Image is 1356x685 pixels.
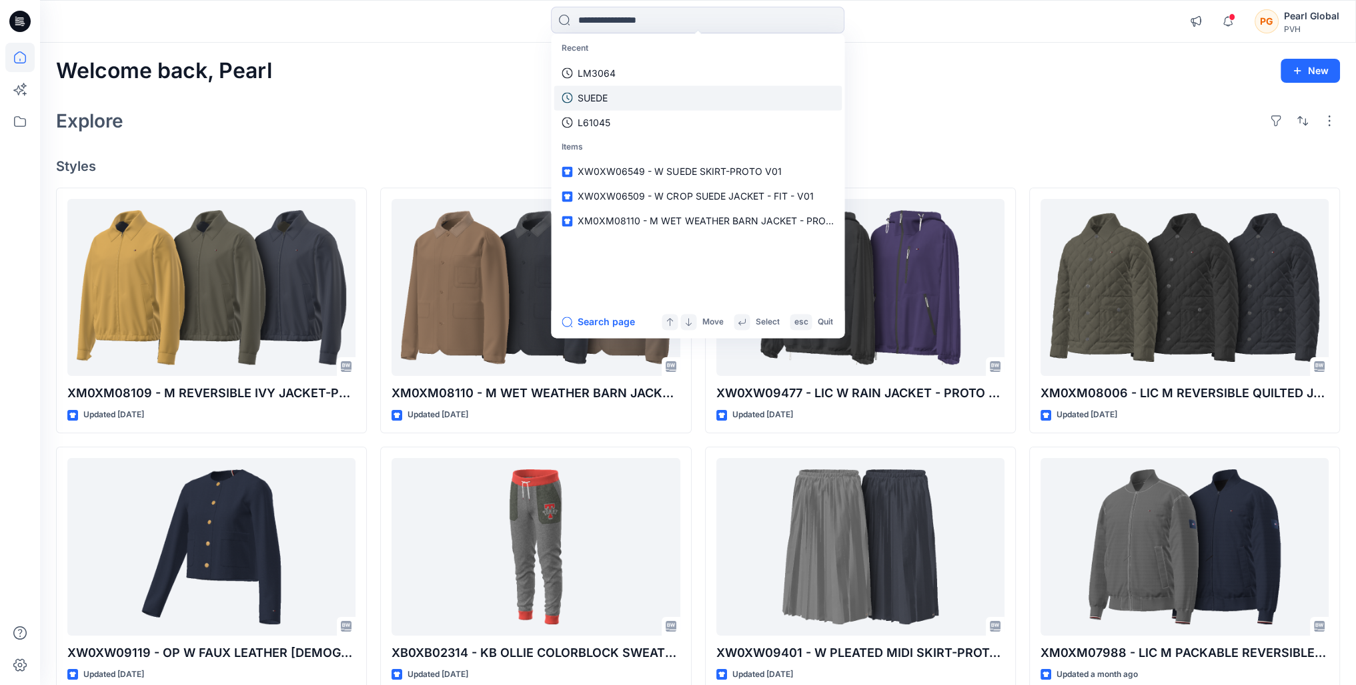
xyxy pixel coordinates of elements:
[578,66,616,80] p: LM3064
[408,408,468,422] p: Updated [DATE]
[1284,8,1339,24] div: Pearl Global
[67,199,356,377] a: XM0XM08109 - M REVERSIBLE IVY JACKET-PROTO V01
[1057,668,1138,682] p: Updated a month ago
[554,184,842,209] a: XW0XW06509 - W CROP SUEDE JACKET - FIT - V01
[1041,644,1329,662] p: XM0XM07988 - LIC M PACKABLE REVERSIBLE BOMBER-PROTO V01
[716,199,1004,377] a: XW0XW09477 - LIC W RAIN JACKET - PROTO V01
[578,116,610,130] p: L61045
[732,668,793,682] p: Updated [DATE]
[56,59,272,83] h2: Welcome back, Pearl
[83,408,144,422] p: Updated [DATE]
[554,135,842,160] p: Items
[554,36,842,61] p: Recent
[67,458,356,636] a: XW0XW09119 - OP W FAUX LEATHER LADY JACKET-PROTO V01
[408,668,468,682] p: Updated [DATE]
[554,61,842,85] a: LM3064
[578,166,781,178] span: XW0XW06549 - W SUEDE SKIRT-PROTO V01
[716,458,1004,636] a: XW0XW09401 - W PLEATED MIDI SKIRT-PROTO V01
[1041,384,1329,403] p: XM0XM08006 - LIC M REVERSIBLE QUILTED JACKET - PROTO - V01
[578,216,858,227] span: XM0XM08110 - M WET WEATHER BARN JACKET - PROTO V01
[1284,24,1339,34] div: PVH
[56,158,1340,174] h4: Styles
[755,315,779,329] p: Select
[554,209,842,234] a: XM0XM08110 - M WET WEATHER BARN JACKET - PROTO V01
[716,384,1004,403] p: XW0XW09477 - LIC W RAIN JACKET - PROTO V01
[392,199,680,377] a: XM0XM08110 - M WET WEATHER BARN JACKET - PROTO V01
[392,644,680,662] p: XB0XB02314 - KB OLLIE COLORBLOCK SWEATPANT - PROTO - V01
[554,110,842,135] a: L61045
[817,315,832,329] p: Quit
[67,384,356,403] p: XM0XM08109 - M REVERSIBLE IVY JACKET-PROTO V01
[1057,408,1117,422] p: Updated [DATE]
[1041,199,1329,377] a: XM0XM08006 - LIC M REVERSIBLE QUILTED JACKET - PROTO - V01
[554,160,842,184] a: XW0XW06549 - W SUEDE SKIRT-PROTO V01
[562,314,635,330] button: Search page
[56,110,123,132] h2: Explore
[716,644,1004,662] p: XW0XW09401 - W PLEATED MIDI SKIRT-PROTO V01
[67,644,356,662] p: XW0XW09119 - OP W FAUX LEATHER [DEMOGRAPHIC_DATA] JACKET-PROTO V01
[732,408,793,422] p: Updated [DATE]
[578,191,813,202] span: XW0XW06509 - W CROP SUEDE JACKET - FIT - V01
[794,315,808,329] p: esc
[702,315,723,329] p: Move
[83,668,144,682] p: Updated [DATE]
[1041,458,1329,636] a: XM0XM07988 - LIC M PACKABLE REVERSIBLE BOMBER-PROTO V01
[554,85,842,110] a: SUEDE
[392,458,680,636] a: XB0XB02314 - KB OLLIE COLORBLOCK SWEATPANT - PROTO - V01
[1281,59,1340,83] button: New
[1255,9,1279,33] div: PG
[392,384,680,403] p: XM0XM08110 - M WET WEATHER BARN JACKET - PROTO V01
[578,91,608,105] p: SUEDE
